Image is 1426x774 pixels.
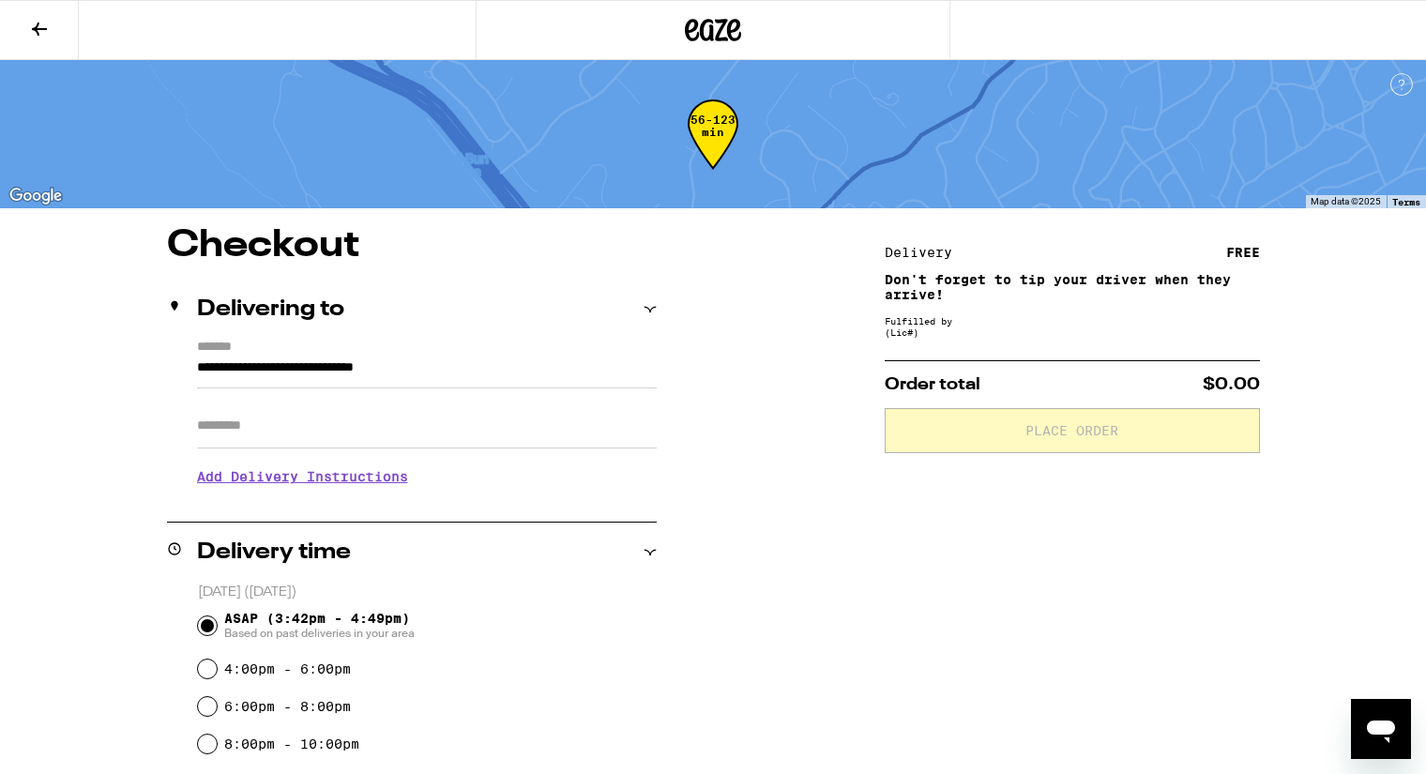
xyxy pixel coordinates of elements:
[5,184,67,208] img: Google
[224,626,415,641] span: Based on past deliveries in your area
[885,246,965,259] div: Delivery
[885,376,980,393] span: Order total
[1311,196,1381,206] span: Map data ©2025
[197,298,344,321] h2: Delivering to
[197,455,657,498] h3: Add Delivery Instructions
[1203,376,1260,393] span: $0.00
[1351,699,1411,759] iframe: Button to launch messaging window
[224,611,415,641] span: ASAP (3:42pm - 4:49pm)
[885,408,1260,453] button: Place Order
[688,114,738,184] div: 56-123 min
[885,315,1260,338] div: Fulfilled by (Lic# )
[1392,196,1420,207] a: Terms
[885,272,1260,302] p: Don't forget to tip your driver when they arrive!
[198,584,657,601] p: [DATE] ([DATE])
[197,498,657,513] p: We'll contact you at [PHONE_NUMBER] when we arrive
[224,736,359,751] label: 8:00pm - 10:00pm
[197,541,351,564] h2: Delivery time
[224,661,351,676] label: 4:00pm - 6:00pm
[167,227,657,265] h1: Checkout
[1226,246,1260,259] div: FREE
[5,184,67,208] a: Open this area in Google Maps (opens a new window)
[1025,424,1118,437] span: Place Order
[224,699,351,714] label: 6:00pm - 8:00pm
